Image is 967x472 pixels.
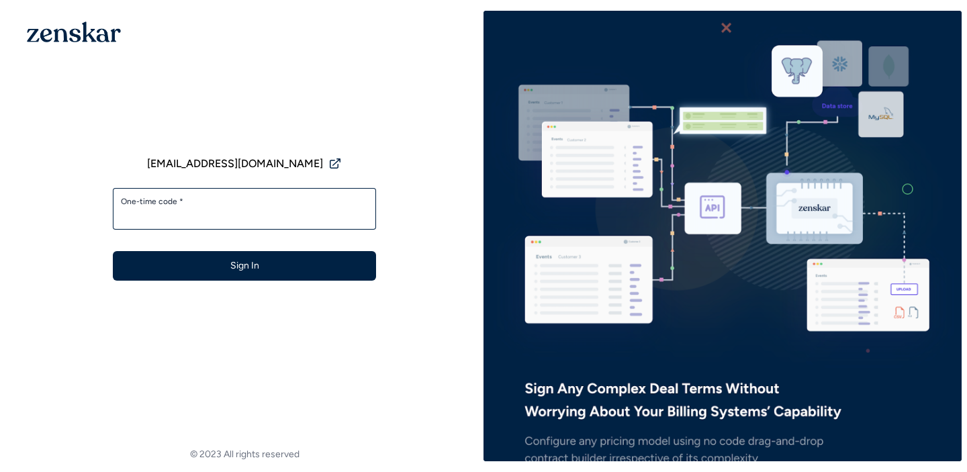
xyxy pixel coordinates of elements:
[113,251,376,281] button: Sign In
[27,21,121,42] img: 1OGAJ2xQqyY4LXKgY66KYq0eOWRCkrZdAb3gUhuVAqdWPZE9SRJmCz+oDMSn4zDLXe31Ii730ItAGKgCKgCCgCikA4Av8PJUP...
[121,196,368,207] label: One-time code *
[147,156,323,172] span: [EMAIL_ADDRESS][DOMAIN_NAME]
[5,448,483,461] footer: © 2023 All rights reserved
